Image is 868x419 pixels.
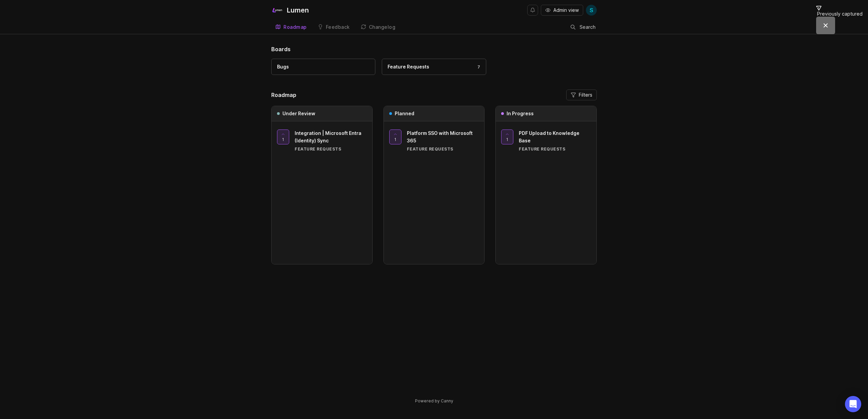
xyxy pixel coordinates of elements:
div: 7 [474,64,480,70]
span: Filters [579,92,592,98]
img: Lumen logo [271,4,283,16]
a: Roadmap [271,20,311,34]
a: Feedback [314,20,354,34]
h1: Boards [271,45,597,53]
button: 1 [501,129,513,144]
span: 1 [506,137,508,142]
a: Powered by Canny [414,397,454,405]
a: PDF Upload to Knowledge BaseFeature Requests [519,129,591,152]
h3: In Progress [507,110,534,117]
h3: Planned [395,110,414,117]
div: Open Intercom Messenger [845,396,861,412]
a: Platform SSO with Microsoft 365Feature Requests [407,129,479,152]
span: Integration | Microsoft Entra (Identity) Sync [295,130,361,143]
button: S [586,5,597,16]
div: Lumen [287,7,309,14]
h3: Under Review [282,110,315,117]
div: Changelog [369,25,396,29]
h2: Roadmap [271,91,296,99]
a: Integration | Microsoft Entra (Identity) SyncFeature Requests [295,129,367,152]
button: 1 [277,129,289,144]
span: Admin view [553,7,579,14]
a: Changelog [357,20,400,34]
span: S [590,6,593,14]
button: 1 [389,129,401,144]
span: Platform SSO with Microsoft 365 [407,130,473,143]
button: Admin view [541,5,583,16]
a: Bugs [271,59,375,75]
button: Filters [566,89,597,100]
span: 1 [282,137,284,142]
div: Feature Requests [388,63,429,71]
div: Feedback [326,25,350,29]
div: Bugs [277,63,289,71]
span: PDF Upload to Knowledge Base [519,130,579,143]
span: 1 [394,137,396,142]
div: Feature Requests [407,146,479,152]
div: Feature Requests [295,146,367,152]
a: Feature Requests7 [382,59,486,75]
div: Roadmap [283,25,307,29]
div: Feature Requests [519,146,591,152]
button: Notifications [527,5,538,16]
